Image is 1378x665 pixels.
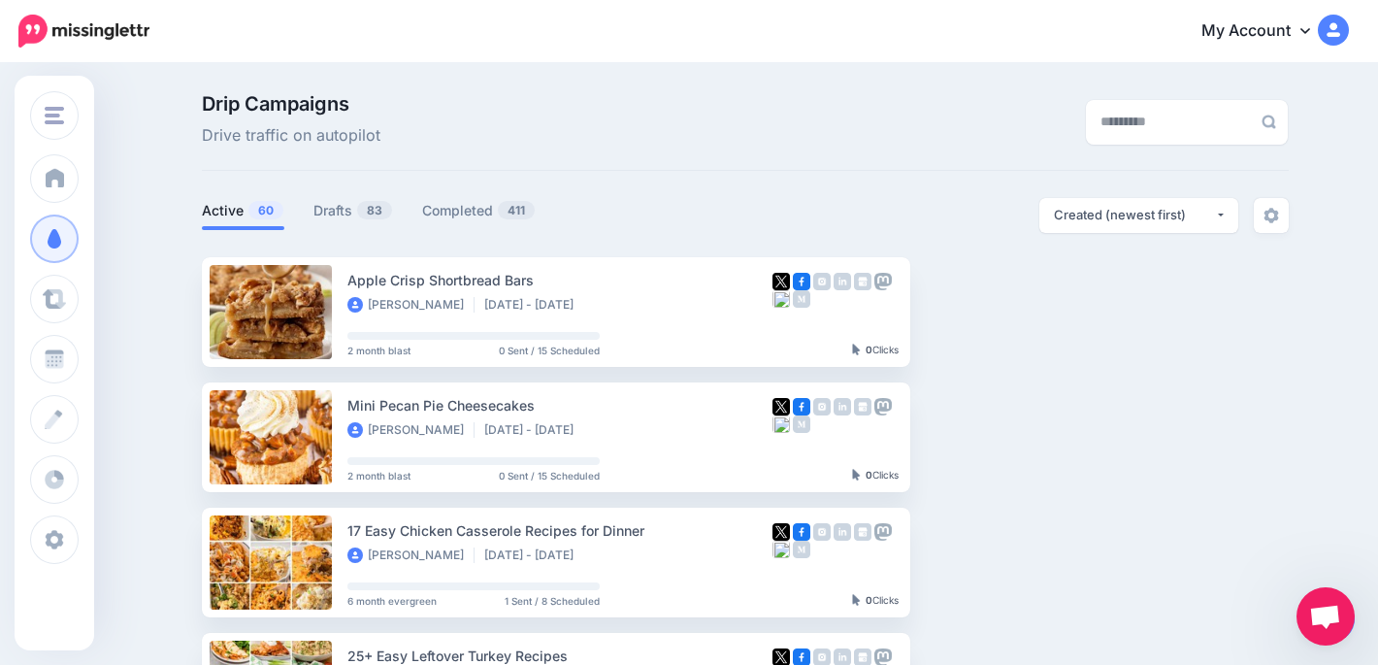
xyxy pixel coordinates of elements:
[45,107,64,124] img: menu.png
[813,273,831,290] img: instagram-grey-square.png
[484,297,583,313] li: [DATE] - [DATE]
[852,345,899,356] div: Clicks
[866,594,872,606] b: 0
[248,201,283,219] span: 60
[874,398,892,416] img: mastodon-grey-square.png
[202,123,380,149] span: Drive traffic on autopilot
[793,523,810,541] img: facebook-square.png
[347,297,475,313] li: [PERSON_NAME]
[202,94,380,114] span: Drip Campaigns
[854,523,871,541] img: google_business-grey-square.png
[202,199,284,222] a: Active60
[793,416,810,433] img: medium-grey-square.png
[499,346,600,355] span: 0 Sent / 15 Scheduled
[772,416,790,433] img: bluesky-grey-square.png
[852,470,899,482] div: Clicks
[866,344,872,355] b: 0
[772,290,790,308] img: bluesky-grey-square.png
[1054,206,1215,224] div: Created (newest first)
[852,594,861,606] img: pointer-grey-darker.png
[313,199,393,222] a: Drafts83
[347,346,410,355] span: 2 month blast
[347,548,475,563] li: [PERSON_NAME]
[347,422,475,438] li: [PERSON_NAME]
[854,398,871,416] img: google_business-grey-square.png
[874,273,892,290] img: mastodon-grey-square.png
[772,273,790,290] img: twitter-square.png
[852,595,899,607] div: Clicks
[484,422,583,438] li: [DATE] - [DATE]
[852,344,861,355] img: pointer-grey-darker.png
[347,269,772,291] div: Apple Crisp Shortbread Bars
[813,398,831,416] img: instagram-grey-square.png
[484,548,583,563] li: [DATE] - [DATE]
[793,290,810,308] img: medium-grey-square.png
[347,471,410,481] span: 2 month blast
[834,523,851,541] img: linkedin-grey-square.png
[772,523,790,541] img: twitter-square.png
[793,273,810,290] img: facebook-square.png
[347,394,772,416] div: Mini Pecan Pie Cheesecakes
[854,273,871,290] img: google_business-grey-square.png
[1296,587,1355,646] div: Open chat
[852,469,861,481] img: pointer-grey-darker.png
[347,519,772,542] div: 17 Easy Chicken Casserole Recipes for Dinner
[357,201,392,219] span: 83
[834,273,851,290] img: linkedin-grey-square.png
[793,398,810,416] img: facebook-square.png
[772,398,790,416] img: twitter-square.png
[18,15,149,48] img: Missinglettr
[422,199,536,222] a: Completed411
[834,398,851,416] img: linkedin-grey-square.png
[866,469,872,481] b: 0
[347,596,437,606] span: 6 month evergreen
[793,541,810,558] img: medium-grey-square.png
[505,596,600,606] span: 1 Sent / 8 Scheduled
[499,471,600,481] span: 0 Sent / 15 Scheduled
[498,201,535,219] span: 411
[1182,8,1349,55] a: My Account
[772,541,790,558] img: bluesky-grey-square.png
[1039,198,1238,233] button: Created (newest first)
[1262,115,1276,129] img: search-grey-6.png
[874,523,892,541] img: mastodon-grey-square.png
[813,523,831,541] img: instagram-grey-square.png
[1263,208,1279,223] img: settings-grey.png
